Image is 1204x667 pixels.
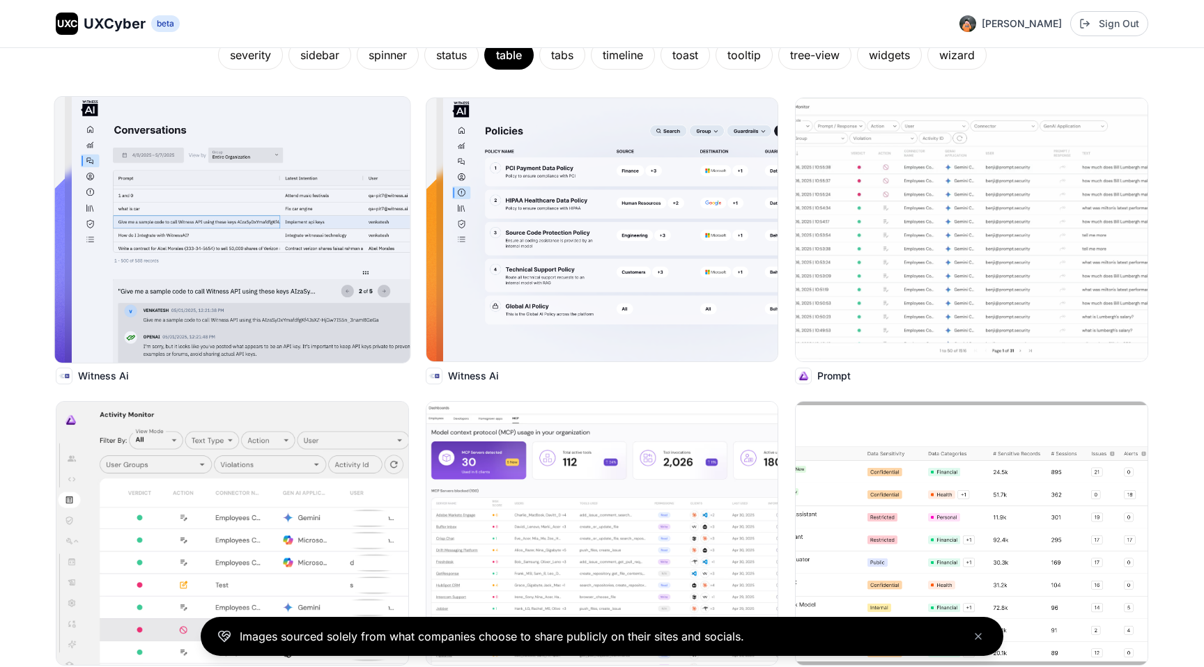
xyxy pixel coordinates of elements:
p: Images sourced solely from what companies choose to share publicly on their sites and socials. [240,628,744,645]
img: Image from Prompt [796,98,1148,361]
span: UXC [57,17,77,31]
span: UXCyber [84,14,146,33]
button: Close banner [970,628,987,645]
button: Sign Out [1070,11,1148,36]
div: timeline [591,40,655,70]
div: sidebar [288,40,351,70]
div: tabs [539,40,585,70]
img: Witness Ai logo [426,368,442,384]
div: table [484,40,534,70]
div: tree-view [778,40,851,70]
img: Prompt logo [796,368,811,384]
img: Witness Ai logo [56,368,72,384]
div: status [424,40,479,70]
p: Prompt [817,369,851,383]
div: widgets [857,40,922,70]
div: spinner [357,40,419,70]
p: Witness Ai [448,369,499,383]
div: wizard [927,40,987,70]
p: Witness Ai [78,369,129,383]
img: Image from Prompt [56,402,408,665]
img: Image from Witness AI [426,98,778,361]
a: UXCUXCyberbeta [56,13,180,35]
span: [PERSON_NAME] [982,17,1062,31]
span: beta [151,15,180,32]
img: Image from Cyera [796,402,1148,665]
img: Image from Prompt [426,402,778,665]
div: severity [218,40,283,70]
img: Image from Witness AI [54,97,410,363]
div: tooltip [716,40,773,70]
img: Profile [959,15,976,32]
div: toast [661,40,710,70]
